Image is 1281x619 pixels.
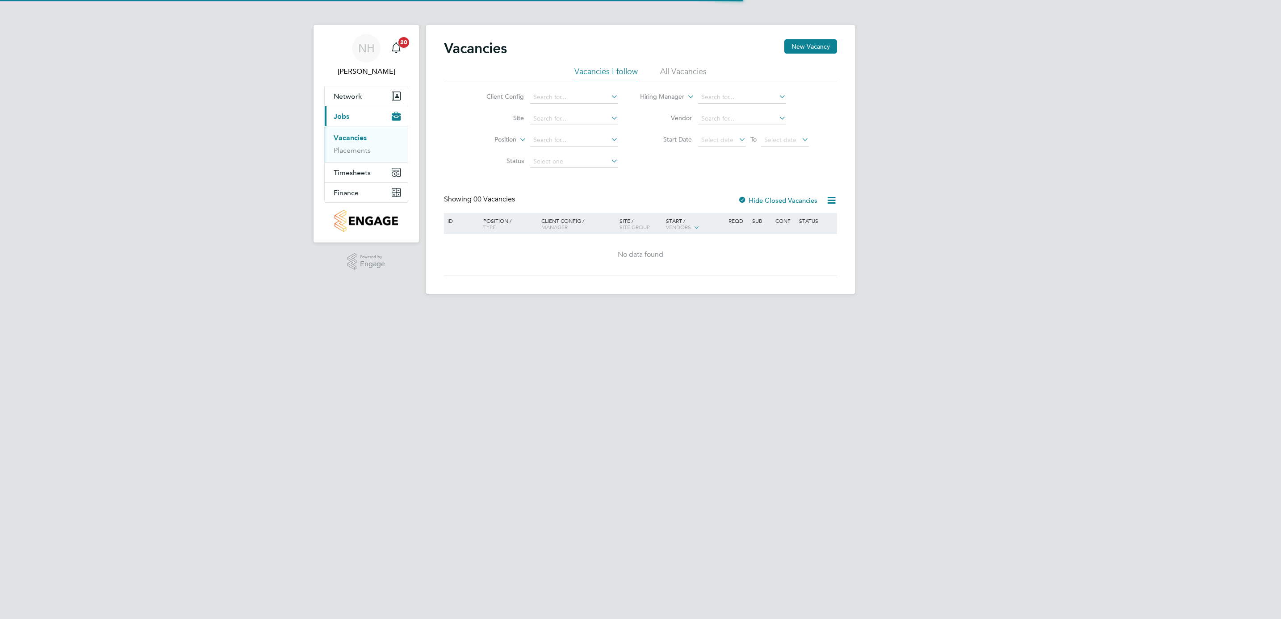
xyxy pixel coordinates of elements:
span: Vendors [666,223,691,230]
div: Conf [773,213,796,228]
span: Manager [541,223,568,230]
div: Start / [664,213,726,235]
span: Powered by [360,253,385,261]
a: Vacancies [334,134,367,142]
label: Hiring Manager [633,92,684,101]
div: Reqd [726,213,749,228]
a: Placements [334,146,371,155]
h2: Vacancies [444,39,507,57]
button: New Vacancy [784,39,837,54]
span: 20 [398,37,409,48]
a: Powered byEngage [347,253,385,270]
li: Vacancies I follow [574,66,638,82]
input: Search for... [530,113,618,125]
span: 00 Vacancies [473,195,515,204]
a: Go to home page [324,210,408,232]
label: Start Date [640,135,692,143]
nav: Main navigation [314,25,419,243]
div: Status [797,213,836,228]
input: Search for... [698,113,786,125]
div: Position / [477,213,539,234]
span: To [748,134,759,145]
img: countryside-properties-logo-retina.png [335,210,398,232]
span: Type [483,223,496,230]
label: Hide Closed Vacancies [738,196,817,205]
span: Jobs [334,112,349,121]
input: Search for... [530,134,618,146]
span: Select date [701,136,733,144]
span: Engage [360,260,385,268]
span: Select date [764,136,796,144]
div: Site / [617,213,664,234]
label: Position [465,135,516,144]
button: Timesheets [325,163,408,182]
button: Jobs [325,106,408,126]
input: Select one [530,155,618,168]
div: ID [445,213,477,228]
button: Finance [325,183,408,202]
button: Network [325,86,408,106]
span: Timesheets [334,168,371,177]
span: Finance [334,188,359,197]
span: Nikki Hobden [324,66,408,77]
label: Site [473,114,524,122]
span: Network [334,92,362,100]
span: NH [358,42,375,54]
div: Showing [444,195,517,204]
div: Jobs [325,126,408,162]
input: Search for... [530,91,618,104]
div: Sub [750,213,773,228]
div: No data found [445,250,836,259]
label: Status [473,157,524,165]
a: 20 [387,34,405,63]
label: Vendor [640,114,692,122]
input: Search for... [698,91,786,104]
li: All Vacancies [660,66,707,82]
div: Client Config / [539,213,617,234]
label: Client Config [473,92,524,100]
a: NH[PERSON_NAME] [324,34,408,77]
span: Site Group [620,223,650,230]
